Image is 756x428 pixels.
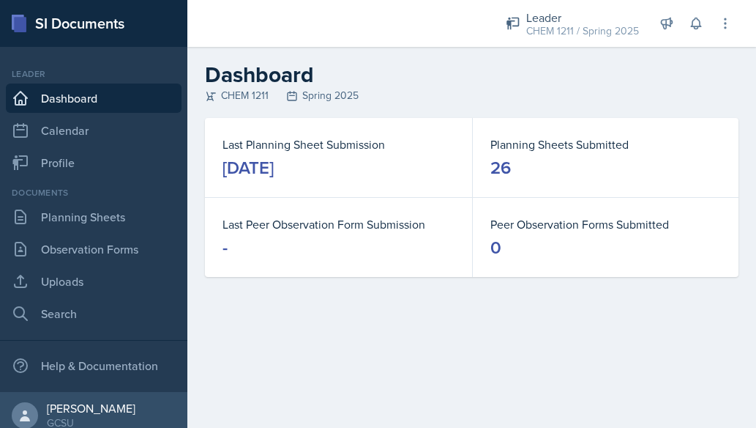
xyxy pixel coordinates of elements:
[205,62,738,88] h2: Dashboard
[6,186,181,199] div: Documents
[222,156,274,180] div: [DATE]
[490,215,722,233] dt: Peer Observation Forms Submitted
[490,136,722,153] dt: Planning Sheets Submitted
[6,148,181,177] a: Profile
[222,136,454,153] dt: Last Planning Sheet Submission
[222,215,454,233] dt: Last Peer Observation Form Submission
[6,351,181,380] div: Help & Documentation
[222,236,228,259] div: -
[526,9,639,26] div: Leader
[205,88,738,103] div: CHEM 1211 Spring 2025
[47,401,135,416] div: [PERSON_NAME]
[6,235,181,264] a: Observation Forms
[490,236,501,259] div: 0
[6,299,181,328] a: Search
[6,202,181,232] a: Planning Sheets
[6,84,181,113] a: Dashboard
[6,267,181,296] a: Uploads
[6,67,181,81] div: Leader
[526,23,639,39] div: CHEM 1211 / Spring 2025
[490,156,511,180] div: 26
[6,116,181,145] a: Calendar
